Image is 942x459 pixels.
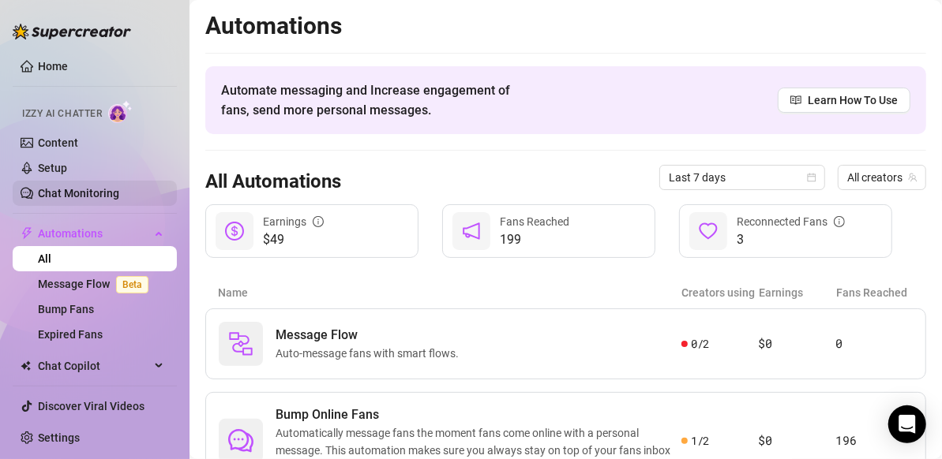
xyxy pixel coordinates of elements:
[22,106,102,121] span: Izzy AI Chatter
[681,284,759,301] article: Creators using
[225,222,244,241] span: dollar
[38,303,94,315] a: Bump Fans
[38,353,150,379] span: Chat Copilot
[38,60,68,73] a: Home
[808,91,898,109] span: Learn How To Use
[263,230,324,249] span: $49
[276,326,465,345] span: Message Flow
[108,100,133,123] img: AI Chatter
[38,221,150,246] span: Automations
[737,230,845,249] span: 3
[847,166,917,189] span: All creators
[500,230,569,249] span: 199
[500,215,569,228] span: Fans Reached
[38,136,78,149] a: Content
[737,213,845,230] div: Reconnected Fans
[888,405,926,443] div: Open Intercom Messenger
[691,335,709,353] span: 0 / 2
[218,284,681,301] article: Name
[699,222,718,241] span: heart
[778,88,910,113] a: Learn How To Use
[38,400,144,412] a: Discover Viral Videos
[13,24,131,39] img: logo-BBDzfeDw.svg
[38,252,51,265] a: All
[38,187,119,200] a: Chat Monitoring
[38,431,80,444] a: Settings
[807,173,816,182] span: calendar
[276,405,681,424] span: Bump Online Fans
[834,216,845,227] span: info-circle
[228,428,253,453] span: comment
[116,276,148,293] span: Beta
[462,222,481,241] span: notification
[759,431,836,450] article: $0
[908,173,918,182] span: team
[38,278,155,290] a: Message FlowBeta
[228,331,253,356] img: svg%3e
[21,227,33,240] span: thunderbolt
[835,431,913,450] article: 196
[759,284,836,301] article: Earnings
[759,334,836,353] article: $0
[205,11,926,41] h2: Automations
[38,328,103,341] a: Expired Fans
[221,80,525,120] span: Automate messaging and Increase engagement of fans, send more personal messages.
[276,345,465,362] span: Auto-message fans with smart flows.
[313,216,324,227] span: info-circle
[835,334,913,353] article: 0
[21,360,31,371] img: Chat Copilot
[790,95,801,106] span: read
[669,166,816,189] span: Last 7 days
[836,284,914,301] article: Fans Reached
[691,432,709,450] span: 1 / 2
[205,170,341,195] h3: All Automations
[263,213,324,230] div: Earnings
[38,162,67,174] a: Setup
